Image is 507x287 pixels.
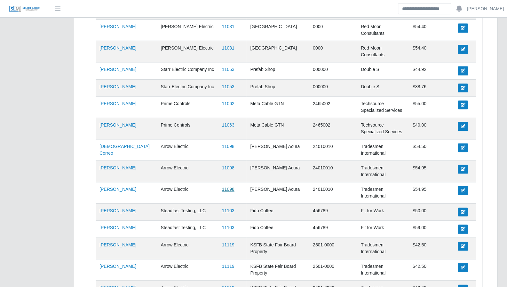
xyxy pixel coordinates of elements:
a: 11031 [222,24,234,29]
td: 456789 [309,221,357,237]
td: Prime Controls [157,118,218,139]
a: [PERSON_NAME] [99,24,136,29]
td: 000000 [309,62,357,79]
td: 24010010 [309,182,357,203]
td: Starr Electric Company Inc [157,62,218,79]
td: $54.40 [409,41,454,62]
td: Red Moon Consultants [357,19,409,41]
a: 11103 [222,225,234,230]
a: 11063 [222,122,234,128]
img: SLM Logo [9,5,41,12]
td: $50.00 [409,203,454,220]
td: Meta Cable GTN [246,96,309,118]
td: Steadfast Testing, LLC [157,221,218,237]
a: 11103 [222,208,234,213]
td: 2465002 [309,96,357,118]
td: Prefab Shop [246,62,309,79]
td: $42.50 [409,259,454,280]
a: [PERSON_NAME] [99,45,136,50]
td: $59.00 [409,221,454,237]
td: [GEOGRAPHIC_DATA] [246,19,309,41]
td: KSFB State Fair Board Property [246,259,309,280]
td: KSFB State Fair Board Property [246,237,309,259]
a: [PERSON_NAME] [99,264,136,269]
td: Arrow Electric [157,160,218,182]
td: $54.95 [409,160,454,182]
a: [PERSON_NAME] [99,187,136,192]
td: 456789 [309,203,357,220]
td: Tradesmen International [357,139,409,160]
td: Steadfast Testing, LLC [157,203,218,220]
td: Starr Electric Company Inc [157,79,218,96]
td: 2501-0000 [309,237,357,259]
td: $55.00 [409,96,454,118]
td: Meta Cable GTN [246,118,309,139]
td: [PERSON_NAME] Acura [246,139,309,160]
a: [PERSON_NAME] [467,5,504,12]
a: 11053 [222,67,234,72]
td: [PERSON_NAME] Acura [246,160,309,182]
td: Techsource Specialized Services [357,96,409,118]
td: Arrow Electric [157,259,218,280]
td: 000000 [309,79,357,96]
td: $40.00 [409,118,454,139]
td: [PERSON_NAME] Electric [157,19,218,41]
td: 0000 [309,41,357,62]
td: [PERSON_NAME] Acura [246,182,309,203]
td: Double S [357,62,409,79]
td: Double S [357,79,409,96]
td: 24010010 [309,139,357,160]
td: Arrow Electric [157,237,218,259]
td: $44.92 [409,62,454,79]
td: Fit for Work [357,221,409,237]
a: 11053 [222,84,234,89]
a: [PERSON_NAME] [99,208,136,213]
a: [PERSON_NAME] [99,122,136,128]
a: [DEMOGRAPHIC_DATA] Correo [99,144,150,156]
a: 11119 [222,242,234,247]
td: 2501-0000 [309,259,357,280]
td: $38.76 [409,79,454,96]
td: $54.95 [409,182,454,203]
a: 11119 [222,264,234,269]
a: [PERSON_NAME] [99,165,136,170]
td: Arrow Electric [157,139,218,160]
a: 11098 [222,165,234,170]
input: Search [398,3,451,14]
td: [PERSON_NAME] Electric [157,41,218,62]
a: 11098 [222,187,234,192]
td: Tradesmen International [357,160,409,182]
td: 24010010 [309,160,357,182]
a: 11098 [222,144,234,149]
a: [PERSON_NAME] [99,67,136,72]
td: Prime Controls [157,96,218,118]
td: $42.50 [409,237,454,259]
td: Red Moon Consultants [357,41,409,62]
td: 2465002 [309,118,357,139]
a: [PERSON_NAME] [99,225,136,230]
a: [PERSON_NAME] [99,242,136,247]
td: Fit for Work [357,203,409,220]
td: Arrow Electric [157,182,218,203]
td: [GEOGRAPHIC_DATA] [246,41,309,62]
td: Tradesmen International [357,182,409,203]
td: Tradesmen International [357,259,409,280]
td: Fido Coffee [246,203,309,220]
a: [PERSON_NAME] [99,84,136,89]
td: 0000 [309,19,357,41]
td: Techsource Specialized Services [357,118,409,139]
td: Tradesmen International [357,237,409,259]
td: Fido Coffee [246,221,309,237]
td: Prefab Shop [246,79,309,96]
a: 11062 [222,101,234,106]
a: [PERSON_NAME] [99,101,136,106]
td: $54.50 [409,139,454,160]
td: $54.40 [409,19,454,41]
a: 11031 [222,45,234,50]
